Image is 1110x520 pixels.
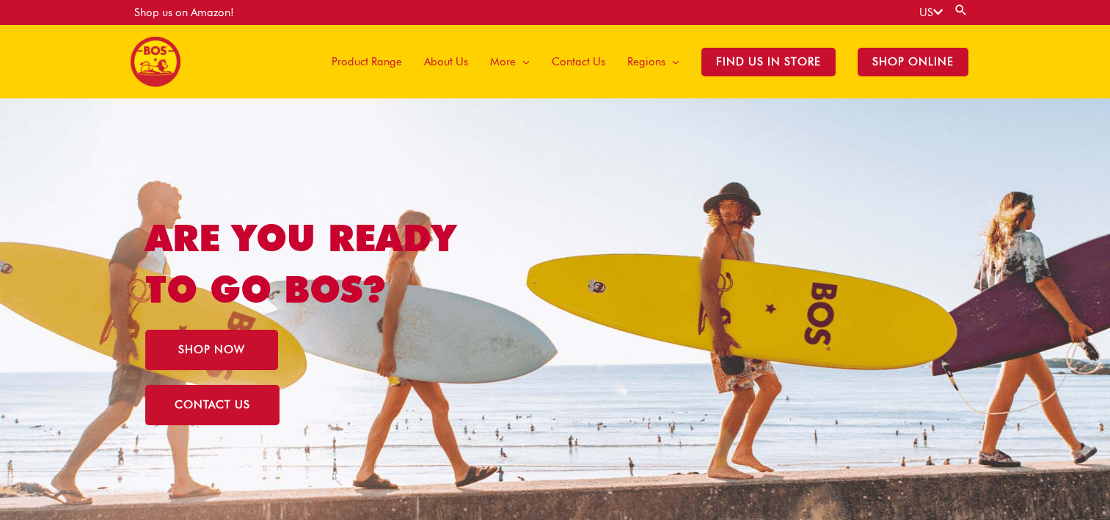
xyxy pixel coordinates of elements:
a: Search button [954,3,968,17]
span: Regions [627,40,665,84]
a: Product Range [321,25,413,98]
a: US [919,6,943,19]
span: About Us [424,40,468,84]
span: SHOP ONLINE [858,48,968,76]
a: Contact Us [541,25,616,98]
a: SHOP NOW [145,330,278,370]
nav: Site Navigation [310,25,979,98]
img: BOS United States [131,37,180,87]
a: Find Us in Store [690,25,847,98]
h1: ARE YOU READY TO GO BOS? [145,212,516,315]
span: More [490,40,516,84]
span: Find Us in Store [701,48,836,76]
a: More [479,25,541,98]
span: SHOP NOW [178,344,245,355]
a: SHOP ONLINE [847,25,979,98]
a: Regions [616,25,690,98]
a: About Us [413,25,479,98]
span: Product Range [332,40,402,84]
span: Contact Us [552,40,605,84]
a: CONTACT US [145,385,280,425]
span: CONTACT US [175,400,250,411]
